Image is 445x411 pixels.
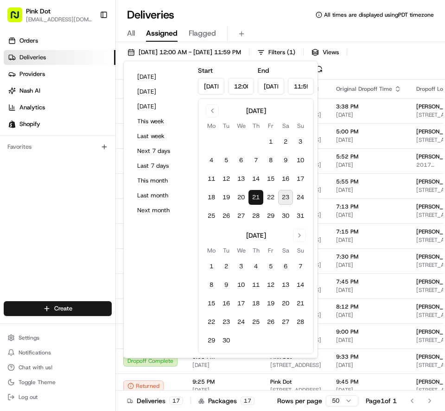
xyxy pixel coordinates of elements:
button: 4 [204,153,219,168]
button: 15 [204,296,219,311]
div: 17 [241,397,254,405]
span: Nash AI [19,87,40,95]
button: 6 [278,259,293,274]
input: Time [228,78,254,95]
button: 24 [234,315,248,329]
button: Create [4,301,112,316]
span: Orders [19,37,38,45]
div: Deliveries [127,396,183,405]
span: [STREET_ADDRESS] [270,361,321,369]
button: 19 [263,296,278,311]
th: Sunday [293,121,308,131]
th: Thursday [248,121,263,131]
button: Pink Dot [26,6,51,16]
p: Rows per page [277,396,322,405]
button: This month [133,174,189,187]
span: 7:45 PM [336,278,401,285]
span: Assigned [146,28,178,39]
button: 26 [219,209,234,223]
a: Nash AI [4,83,115,98]
button: 9 [278,153,293,168]
button: [EMAIL_ADDRESS][DOMAIN_NAME] [26,16,92,23]
button: 27 [234,209,248,223]
button: 8 [263,153,278,168]
span: 8:12 PM [336,303,401,310]
span: ( 1 ) [287,48,295,57]
span: [DATE] [336,186,401,194]
span: Settings [19,334,39,341]
button: 21 [248,190,263,205]
button: Log out [4,391,112,404]
span: [DATE] [336,336,401,344]
span: [DATE] [336,361,401,369]
button: 22 [263,190,278,205]
button: [DATE] [133,100,189,113]
button: 18 [204,190,219,205]
button: 11 [248,278,263,292]
button: 7 [293,259,308,274]
button: 22 [204,315,219,329]
span: [DATE] [336,136,401,144]
button: This week [133,115,189,128]
button: [DATE] [133,85,189,98]
span: 5:00 PM [336,128,401,135]
span: Pink Dot [270,378,292,386]
a: Providers [4,67,115,82]
button: Returned [123,380,164,392]
button: 13 [278,278,293,292]
span: [DATE] [336,386,401,394]
span: Views [323,48,339,57]
input: Date [258,78,284,95]
button: Chat with us! [4,361,112,374]
button: 20 [234,190,248,205]
th: Saturday [278,246,293,255]
span: Toggle Theme [19,379,56,386]
button: 1 [204,259,219,274]
span: Shopify [19,120,40,128]
button: 16 [219,296,234,311]
button: 2 [219,259,234,274]
button: Go to next month [293,229,306,242]
span: [DATE] [336,261,401,269]
button: 31 [293,209,308,223]
th: Tuesday [219,246,234,255]
span: 5:52 PM [336,153,401,160]
button: 23 [278,190,293,205]
th: Thursday [248,246,263,255]
span: 7:30 PM [336,253,401,260]
span: [DATE] [336,111,401,119]
span: All [127,28,135,39]
span: [DATE] [336,311,401,319]
input: Date [198,78,224,95]
button: 5 [219,153,234,168]
a: Orders [4,33,115,48]
button: 9 [219,278,234,292]
button: 23 [219,315,234,329]
button: 28 [248,209,263,223]
button: 19 [219,190,234,205]
button: 30 [278,209,293,223]
th: Friday [263,246,278,255]
th: Tuesday [219,121,234,131]
span: Flagged [189,28,216,39]
a: Deliveries [4,50,115,65]
h1: Deliveries [127,7,174,22]
img: Shopify logo [8,120,16,128]
span: Chat with us! [19,364,52,371]
a: Analytics [4,100,115,115]
input: Time [288,78,314,95]
button: 4 [248,259,263,274]
span: [STREET_ADDRESS] [270,386,321,394]
button: 3 [234,259,248,274]
button: Next 7 days [133,145,189,158]
button: 21 [293,296,308,311]
label: End [258,66,269,75]
button: Toggle Theme [4,376,112,389]
button: 17 [234,296,248,311]
span: [DATE] 12:00 AM - [DATE] 11:59 PM [139,48,241,57]
th: Monday [204,121,219,131]
span: 9:33 PM [336,353,401,360]
span: Create [54,304,72,313]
